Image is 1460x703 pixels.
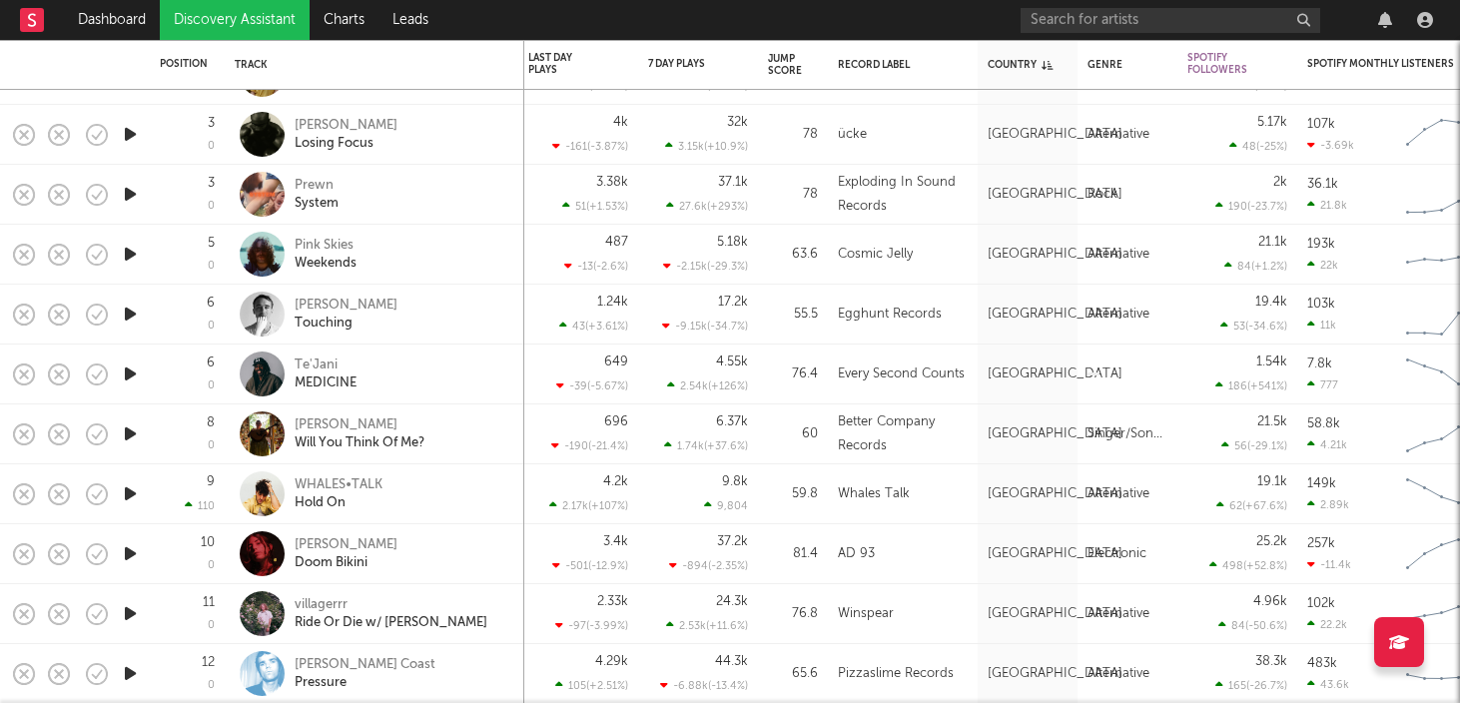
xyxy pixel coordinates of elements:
div: Alternative [1088,303,1149,327]
div: Will You Think Of Me? [295,434,424,452]
div: Record Label [838,59,958,71]
div: 17.2k [718,296,748,309]
div: Touching [295,315,397,333]
div: 696 [604,415,628,428]
div: 43 ( +3.61 % ) [559,320,628,333]
div: Alternative [1088,662,1149,686]
div: Better Company Records [838,410,968,458]
div: 22k [1307,259,1338,272]
div: 0 [208,560,215,571]
div: [GEOGRAPHIC_DATA] [988,422,1122,446]
div: 59.8 [768,482,818,506]
div: Track [235,59,504,71]
div: 3 [208,177,215,190]
div: 0 [208,440,215,451]
div: 5.18k [717,236,748,249]
div: 62 ( +67.6 % ) [1216,499,1287,512]
div: 21.5k [1257,415,1287,428]
div: Last Day Plays [528,52,598,76]
div: [GEOGRAPHIC_DATA] [988,123,1122,147]
div: 190 ( -23.7 % ) [1215,200,1287,213]
div: [GEOGRAPHIC_DATA] [988,542,1122,566]
div: -894 ( -2.35 % ) [669,559,748,572]
a: [PERSON_NAME]Losing Focus [295,117,397,153]
div: 6.37k [716,415,748,428]
div: 0 [208,620,215,631]
div: -97 ( -3.99 % ) [555,619,628,632]
div: 5.17k [1257,116,1287,129]
div: 43.6k [1307,678,1349,691]
div: Weekends [295,255,357,273]
div: 649 [604,355,628,368]
div: -3.69k [1307,139,1354,152]
div: 53 ( -34.6 % ) [1220,320,1287,333]
div: 0 [208,201,215,212]
a: Pink SkiesWeekends [295,237,357,273]
div: 2k [1273,176,1287,189]
div: [GEOGRAPHIC_DATA] [988,303,1122,327]
div: 0 [208,380,215,391]
div: Genre [1088,59,1157,71]
a: WHALES•TALKHold On [295,476,382,512]
div: 0 [208,680,215,691]
div: Pressure [295,674,435,692]
div: Position [160,58,208,70]
div: [GEOGRAPHIC_DATA] [988,183,1122,207]
div: 0 [208,321,215,332]
div: 63.6 [768,243,818,267]
div: -6.88k ( -13.4 % ) [660,679,748,692]
div: 110 [185,499,215,512]
div: [GEOGRAPHIC_DATA] [988,482,1122,506]
div: Winspear [838,602,894,626]
div: 4k [613,116,628,129]
div: [PERSON_NAME] Coast [295,656,435,674]
div: Ride Or Die w/ [PERSON_NAME] [295,614,487,632]
div: -13 ( -2.6 % ) [564,260,628,273]
div: 38.3k [1255,655,1287,668]
div: 9 [207,475,215,488]
div: 27.6k ( +293 % ) [666,200,748,213]
a: [PERSON_NAME]Touching [295,297,397,333]
div: 105 ( +2.51 % ) [555,679,628,692]
a: Te'JaniMEDICINE [295,356,357,392]
div: 777 [1307,378,1338,391]
div: 2.89k [1307,498,1349,511]
div: 37.2k [717,535,748,548]
div: Hold On [295,494,382,512]
div: 7.8k [1307,357,1332,370]
div: Egghunt Records [838,303,942,327]
div: -190 ( -21.4 % ) [551,439,628,452]
div: villagerrr [295,596,487,614]
div: 11k [1307,319,1336,332]
div: System [295,195,339,213]
div: 257k [1307,537,1335,550]
div: 186 ( +541 % ) [1215,379,1287,392]
div: 21.1k [1258,236,1287,249]
div: 81.4 [768,542,818,566]
div: 3.15k ( +10.9 % ) [665,140,748,153]
div: 7 Day Plays [648,58,718,70]
div: 25.2k [1256,535,1287,548]
div: 0 [208,261,215,272]
div: 2.33k [597,595,628,608]
div: 1.54k [1256,355,1287,368]
div: Doom Bikini [295,554,397,572]
div: [PERSON_NAME] [295,117,397,135]
div: Losing Focus [295,135,397,153]
a: [PERSON_NAME] CoastPressure [295,656,435,692]
div: 5 [208,237,215,250]
div: 11 [203,596,215,609]
div: 487 [605,236,628,249]
div: 6 [207,297,215,310]
div: 0 [208,141,215,152]
div: 6 [207,356,215,369]
div: Pink Skies [295,237,357,255]
div: Alternative [1088,482,1149,506]
div: Rock [1088,183,1117,207]
div: 37.1k [718,176,748,189]
div: 103k [1307,298,1335,311]
div: 32k [727,116,748,129]
div: Spotify Monthly Listeners [1307,58,1457,70]
div: 4.2k [603,475,628,488]
div: 12 [202,656,215,669]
